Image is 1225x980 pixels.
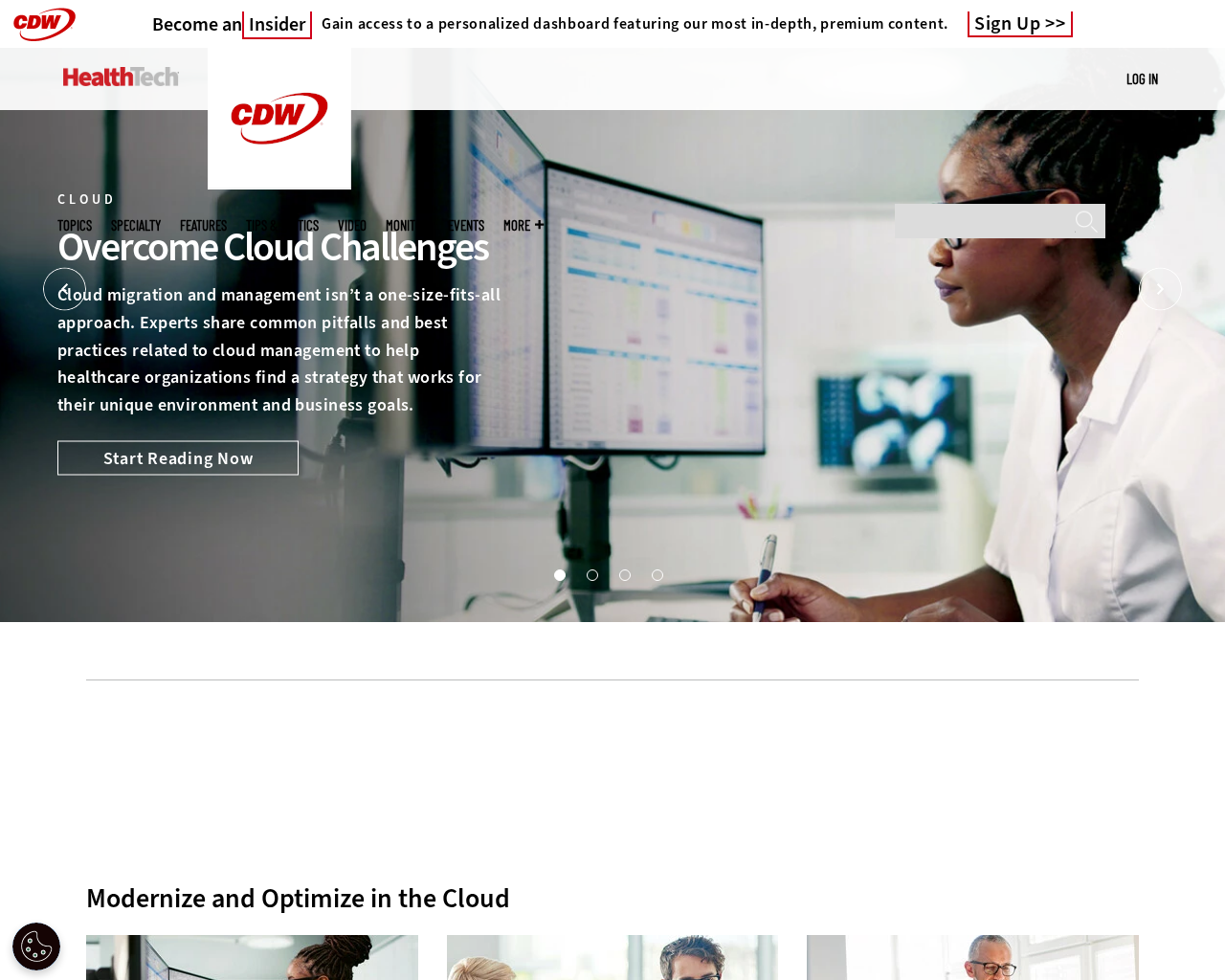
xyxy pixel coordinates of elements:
[1126,69,1158,89] div: User menu
[503,218,544,233] span: More
[208,174,351,194] a: CDW
[63,67,179,86] img: Home
[554,569,564,579] button: 1 of 4
[12,923,60,970] div: Cookie Settings
[1126,70,1158,87] a: Log in
[312,14,948,33] a: Gain access to a personalized dashboard featuring our most in-depth, premium content.
[242,11,312,39] span: Insider
[43,268,86,311] button: Prev
[12,923,60,970] button: Open Preferences
[587,569,596,579] button: 2 of 4
[208,48,351,189] img: Home
[448,218,484,233] a: Events
[386,218,429,233] a: MonITor
[86,881,1139,915] div: Modernize and Optimize in the Cloud
[57,440,299,475] a: Start Reading Now
[322,14,948,33] h4: Gain access to a personalized dashboard featuring our most in-depth, premium content.
[57,218,92,233] span: Topics
[619,569,629,579] button: 3 of 4
[968,11,1073,37] a: Sign Up
[57,221,501,273] div: Overcome Cloud Challenges
[180,218,227,233] a: Features
[652,569,661,579] button: 4 of 4
[338,218,367,233] a: Video
[111,218,161,233] span: Specialty
[246,218,319,233] a: Tips & Tactics
[1139,268,1182,311] button: Next
[152,12,312,36] a: Become anInsider
[57,281,501,419] p: Cloud migration and management isn’t a one-size-fits-all approach. Experts share common pitfalls ...
[264,709,961,795] iframe: advertisement
[152,12,312,36] h3: Become an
